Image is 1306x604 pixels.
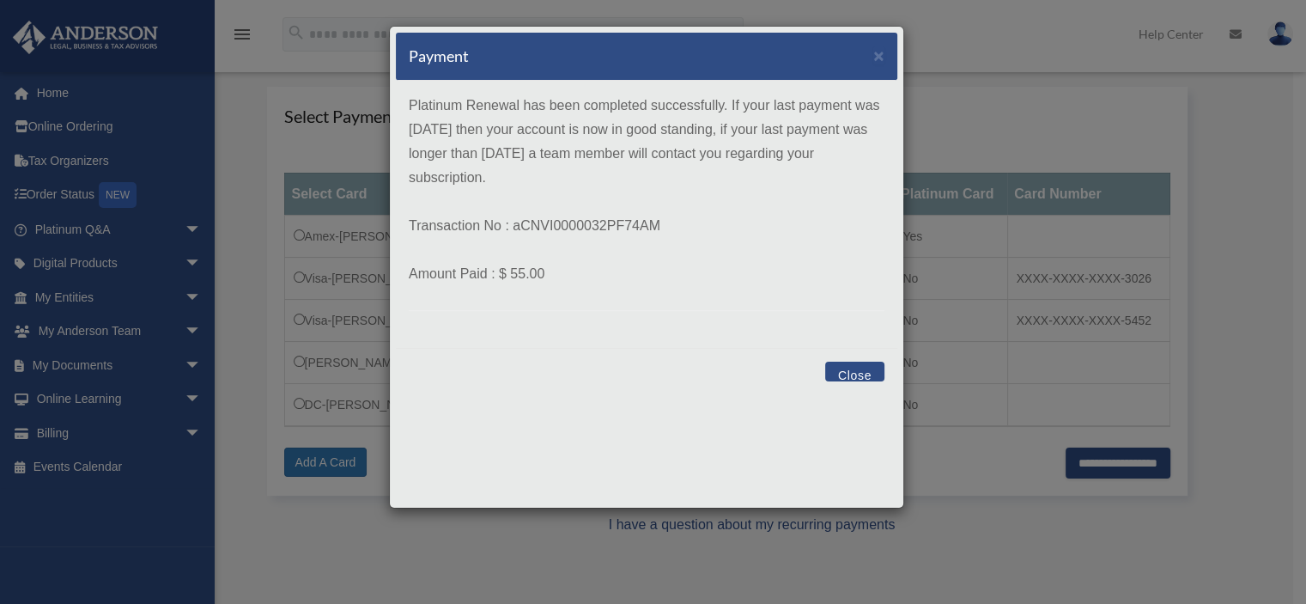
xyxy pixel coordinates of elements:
button: Close [873,46,884,64]
h5: Payment [409,46,469,67]
span: × [873,46,884,65]
p: Platinum Renewal has been completed successfully. If your last payment was [DATE] then your accou... [409,94,884,190]
p: Amount Paid : $ 55.00 [409,262,884,286]
p: Transaction No : aCNVI0000032PF74AM [409,214,884,238]
button: Close [825,362,884,381]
